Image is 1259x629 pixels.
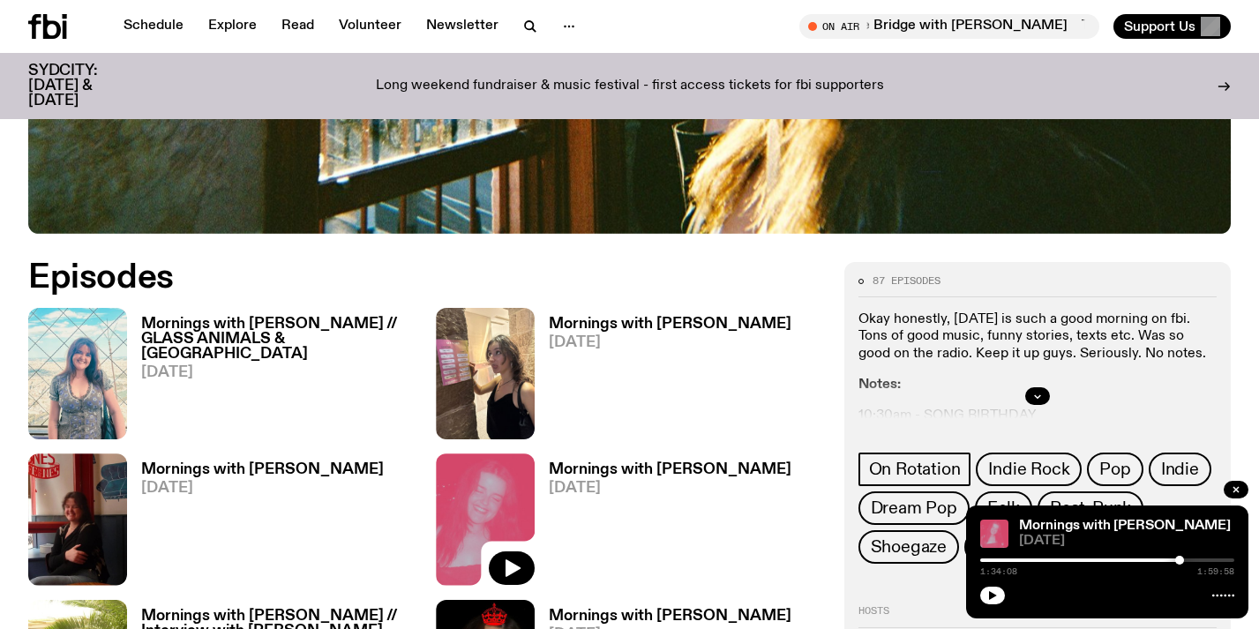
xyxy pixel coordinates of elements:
[141,317,415,362] h3: Mornings with [PERSON_NAME] // GLASS ANIMALS & [GEOGRAPHIC_DATA]
[869,460,961,479] span: On Rotation
[328,14,412,39] a: Volunteer
[858,491,970,525] a: Dream Pop
[1197,567,1234,576] span: 1:59:58
[1019,535,1234,548] span: [DATE]
[858,606,1217,627] h2: Hosts
[416,14,509,39] a: Newsletter
[141,365,415,380] span: [DATE]
[1087,453,1143,486] a: Pop
[271,14,325,39] a: Read
[980,567,1017,576] span: 1:34:08
[127,317,415,439] a: Mornings with [PERSON_NAME] // GLASS ANIMALS & [GEOGRAPHIC_DATA][DATE]
[28,262,823,294] h2: Episodes
[1050,498,1131,518] span: Post-Punk
[873,276,941,286] span: 87 episodes
[28,64,141,109] h3: SYDCITY: [DATE] & [DATE]
[113,14,194,39] a: Schedule
[1149,453,1211,486] a: Indie
[871,498,957,518] span: Dream Pop
[549,317,791,332] h3: Mornings with [PERSON_NAME]
[535,317,791,439] a: Mornings with [PERSON_NAME][DATE]
[549,462,791,477] h3: Mornings with [PERSON_NAME]
[1124,19,1195,34] span: Support Us
[198,14,267,39] a: Explore
[549,335,791,350] span: [DATE]
[988,460,1069,479] span: Indie Rock
[376,79,884,94] p: Long weekend fundraiser & music festival - first access tickets for fbi supporters
[964,530,1056,564] a: Ambient
[975,491,1032,525] a: Folk
[549,481,791,496] span: [DATE]
[549,609,791,624] h3: Mornings with [PERSON_NAME]
[858,530,959,564] a: Shoegaze
[799,14,1099,39] button: On AirThe Bridge with [PERSON_NAME]The Bridge with [PERSON_NAME]
[141,481,384,496] span: [DATE]
[871,537,947,557] span: Shoegaze
[1099,460,1130,479] span: Pop
[1113,14,1231,39] button: Support Us
[141,462,384,477] h3: Mornings with [PERSON_NAME]
[1019,519,1231,533] a: Mornings with [PERSON_NAME]
[976,453,1082,486] a: Indie Rock
[858,453,971,486] a: On Rotation
[858,311,1217,363] p: Okay honestly, [DATE] is such a good morning on fbi. Tons of good music, funny stories, texts etc...
[987,498,1020,518] span: Folk
[1038,491,1143,525] a: Post-Punk
[127,462,384,585] a: Mornings with [PERSON_NAME][DATE]
[1161,460,1199,479] span: Indie
[535,462,791,585] a: Mornings with [PERSON_NAME][DATE]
